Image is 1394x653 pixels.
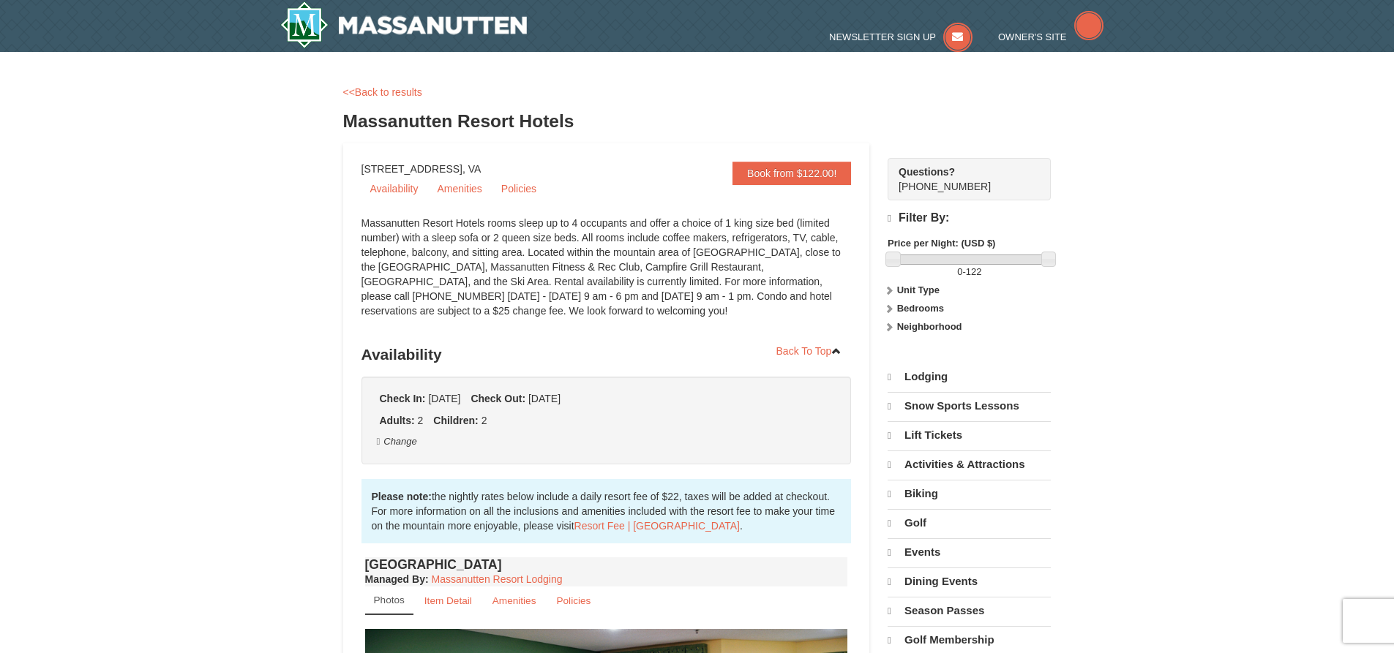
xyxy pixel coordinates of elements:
button: Change [376,434,418,450]
a: Resort Fee | [GEOGRAPHIC_DATA] [574,520,740,532]
a: Events [888,538,1051,566]
h3: Availability [361,340,852,369]
strong: : [365,573,429,585]
h4: Filter By: [888,211,1051,225]
span: [DATE] [528,393,561,404]
strong: Check In: [380,393,426,404]
strong: Check Out: [471,393,525,404]
div: Massanutten Resort Hotels rooms sleep up to 4 occupants and offer a choice of 1 king size bed (li... [361,216,852,333]
label: - [888,265,1051,279]
a: Activities & Attractions [888,450,1051,478]
span: 2 [481,415,487,426]
small: Amenities [492,595,536,606]
a: Season Passes [888,597,1051,624]
a: Massanutten Resort Lodging [432,573,563,585]
strong: Unit Type [897,284,940,295]
span: [DATE] [428,393,460,404]
div: the nightly rates below include a daily resort fee of $22, taxes will be added at checkout. For m... [361,479,852,543]
a: Dining Events [888,567,1051,595]
small: Policies [556,595,591,606]
a: <<Back to results [343,86,422,98]
a: Policies [547,586,600,615]
a: Owner's Site [998,31,1103,42]
small: Photos [374,595,405,605]
a: Amenities [428,178,490,200]
h4: [GEOGRAPHIC_DATA] [365,557,848,572]
a: Snow Sports Lessons [888,392,1051,420]
span: Managed By [365,573,425,585]
a: Lift Tickets [888,421,1051,449]
strong: Please note: [372,491,432,502]
a: Item Detail [415,586,481,615]
a: Biking [888,480,1051,507]
strong: Price per Night: (USD $) [888,238,995,249]
a: Amenities [483,586,546,615]
span: [PHONE_NUMBER] [899,165,1024,192]
h3: Massanutten Resort Hotels [343,107,1052,136]
a: Newsletter Sign Up [829,31,973,42]
a: Lodging [888,363,1051,390]
strong: Bedrooms [897,303,944,314]
strong: Children: [433,415,478,426]
a: Massanutten Resort [280,1,528,48]
span: Newsletter Sign Up [829,31,936,42]
a: Photos [365,586,413,615]
a: Policies [492,178,545,200]
img: Massanutten Resort Logo [280,1,528,48]
span: 122 [966,266,982,277]
span: Owner's Site [998,31,1067,42]
strong: Questions? [899,166,955,178]
strong: Adults: [380,415,415,426]
span: 0 [957,266,962,277]
a: Golf [888,509,1051,537]
a: Availability [361,178,427,200]
a: Back To Top [767,340,852,362]
small: Item Detail [424,595,472,606]
span: 2 [418,415,424,426]
strong: Neighborhood [897,321,962,332]
a: Book from $122.00! [732,162,851,185]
